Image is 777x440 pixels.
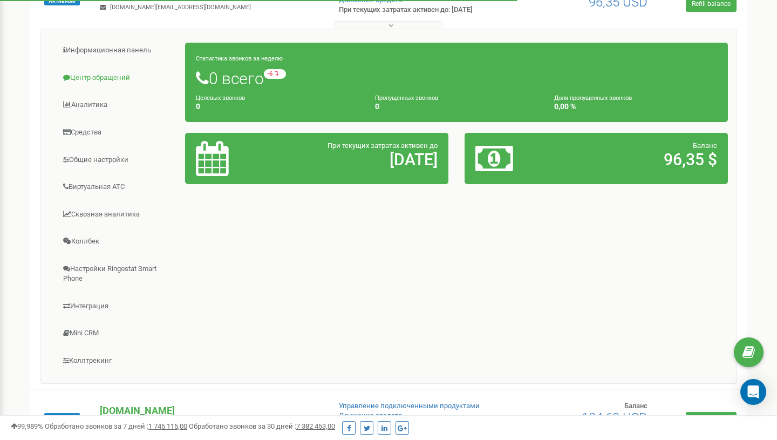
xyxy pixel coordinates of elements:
[100,404,321,418] p: [DOMAIN_NAME]
[282,151,438,168] h2: [DATE]
[196,103,359,111] h4: 0
[148,422,187,430] u: 1 745 115,00
[296,422,335,430] u: 7 382 453,00
[49,65,186,91] a: Центр обращений
[582,410,647,425] span: 184,62 USD
[44,413,80,422] span: Активный
[49,256,186,292] a: Настройки Ringostat Smart Phone
[49,174,186,200] a: Виртуальная АТС
[339,402,480,410] a: Управление подключенными продуктами
[264,69,286,79] small: -6
[49,348,186,374] a: Коллтрекинг
[339,5,501,15] p: При текущих затратах активен до: [DATE]
[554,94,632,101] small: Доля пропущенных звонков
[375,94,438,101] small: Пропущенных звонков
[49,201,186,228] a: Сквозная аналитика
[554,103,717,111] h4: 0,00 %
[45,422,187,430] span: Обработано звонков за 7 дней :
[375,103,538,111] h4: 0
[339,411,402,419] a: Движение средств
[49,320,186,347] a: Mini CRM
[49,147,186,173] a: Общие настройки
[196,94,245,101] small: Целевых звонков
[561,151,717,168] h2: 96,35 $
[624,402,647,410] span: Баланс
[49,119,186,146] a: Средства
[328,141,438,150] span: При текущих затратах активен до
[110,4,251,11] span: [DOMAIN_NAME][EMAIL_ADDRESS][DOMAIN_NAME]
[189,422,335,430] span: Обработано звонков за 30 дней :
[49,92,186,118] a: Аналитика
[196,69,717,87] h1: 0 всего
[693,141,717,150] span: Баланс
[49,37,186,64] a: Информационная панель
[49,293,186,320] a: Интеграция
[686,412,737,428] a: Refill balance
[49,228,186,255] a: Коллбек
[196,55,283,62] small: Статистика звонков за неделю
[11,422,43,430] span: 99,989%
[740,379,766,405] div: Open Intercom Messenger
